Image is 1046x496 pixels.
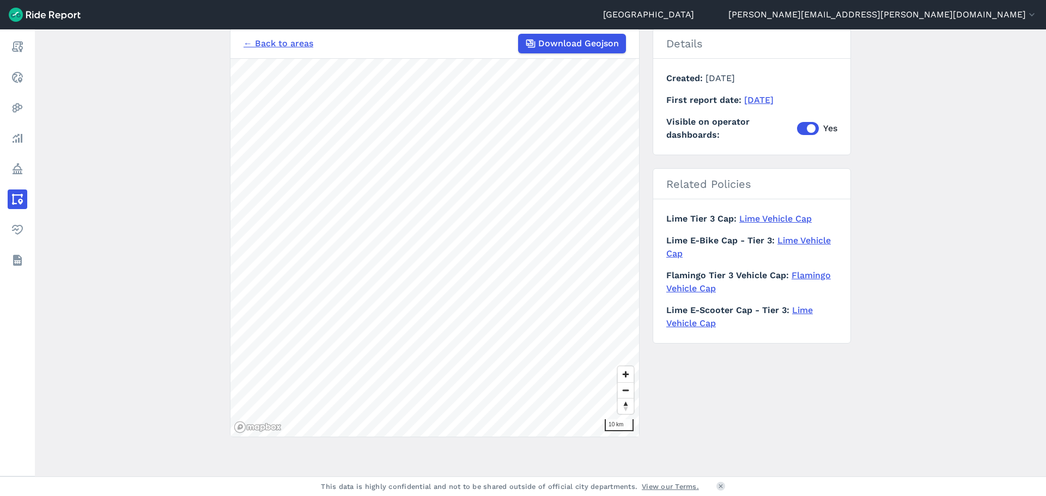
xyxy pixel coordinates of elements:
[666,95,744,105] span: First report date
[8,128,27,148] a: Analyze
[642,481,699,492] a: View our Terms.
[666,270,792,280] span: Flamingo Tier 3 Vehicle Cap
[603,8,694,21] a: [GEOGRAPHIC_DATA]
[8,68,27,87] a: Realtime
[706,73,735,83] span: [DATE]
[666,213,739,224] span: Lime Tier 3 Cap
[8,98,27,118] a: Heatmaps
[8,189,27,209] a: Areas
[518,34,626,53] button: Download Geojson
[234,421,282,433] a: Mapbox logo
[230,59,639,437] canvas: Map
[9,8,81,22] img: Ride Report
[728,8,1037,21] button: [PERSON_NAME][EMAIL_ADDRESS][PERSON_NAME][DOMAIN_NAME]
[653,169,850,199] h2: Related Policies
[797,122,837,135] label: Yes
[8,250,27,270] a: Datasets
[618,366,634,382] button: Zoom in
[666,305,792,315] span: Lime E-Scooter Cap - Tier 3
[666,73,706,83] span: Created
[666,235,777,246] span: Lime E-Bike Cap - Tier 3
[739,213,812,224] a: Lime Vehicle Cap
[244,37,313,50] a: ← Back to areas
[605,419,634,431] div: 10 km
[744,95,774,105] a: [DATE]
[8,220,27,240] a: Health
[653,28,850,59] h2: Details
[538,37,619,50] span: Download Geojson
[666,115,797,142] span: Visible on operator dashboards
[618,382,634,398] button: Zoom out
[8,37,27,57] a: Report
[618,398,634,414] button: Reset bearing to north
[8,159,27,179] a: Policy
